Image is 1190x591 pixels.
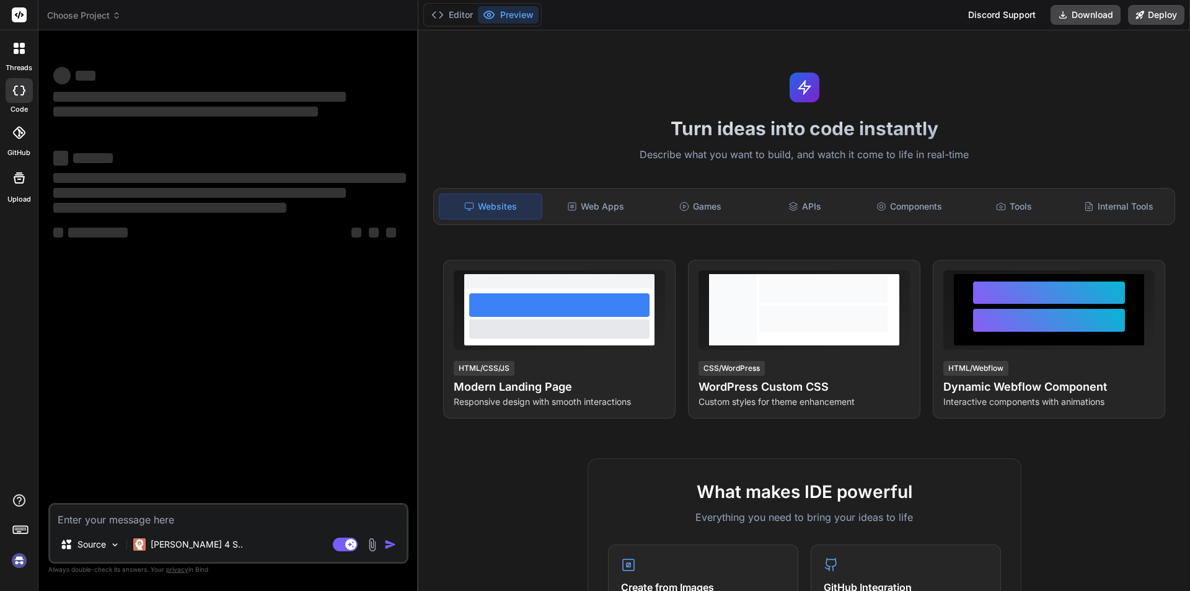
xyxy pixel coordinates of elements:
[48,564,408,575] p: Always double-check its answers. Your in Bind
[76,71,95,81] span: ‌
[608,479,1001,505] h2: What makes IDE powerful
[943,361,1008,376] div: HTML/Webflow
[943,378,1155,396] h4: Dynamic Webflow Component
[53,92,346,102] span: ‌
[7,194,31,205] label: Upload
[545,193,647,220] div: Web Apps
[943,396,1155,408] p: Interactive components with animations
[351,228,361,238] span: ‌
[454,396,665,408] p: Responsive design with smooth interactions
[699,361,765,376] div: CSS/WordPress
[754,193,856,220] div: APIs
[6,63,32,73] label: threads
[699,378,910,396] h4: WordPress Custom CSS
[47,9,121,22] span: Choose Project
[858,193,961,220] div: Components
[9,550,30,571] img: signin
[699,396,910,408] p: Custom styles for theme enhancement
[151,538,243,551] p: [PERSON_NAME] 4 S..
[53,228,63,238] span: ‌
[53,188,346,198] span: ‌
[439,193,542,220] div: Websites
[1067,193,1170,220] div: Internal Tools
[53,67,71,84] span: ‌
[426,147,1183,163] p: Describe what you want to build, and watch it come to life in real-time
[426,117,1183,140] h1: Turn ideas into code instantly
[73,153,113,163] span: ‌
[454,378,665,396] h4: Modern Landing Page
[53,107,318,117] span: ‌
[68,228,128,238] span: ‌
[77,538,106,551] p: Source
[1128,5,1184,25] button: Deploy
[650,193,752,220] div: Games
[478,6,539,24] button: Preview
[384,538,397,551] img: icon
[166,566,188,573] span: privacy
[53,151,68,166] span: ‌
[7,148,30,158] label: GitHub
[608,510,1001,525] p: Everything you need to bring your ideas to life
[365,538,379,552] img: attachment
[426,6,478,24] button: Editor
[961,5,1043,25] div: Discord Support
[454,361,514,376] div: HTML/CSS/JS
[963,193,1065,220] div: Tools
[53,203,286,213] span: ‌
[386,228,396,238] span: ‌
[133,538,146,551] img: Claude 4 Sonnet
[369,228,379,238] span: ‌
[110,540,120,550] img: Pick Models
[1051,5,1121,25] button: Download
[11,104,28,115] label: code
[53,173,406,183] span: ‌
